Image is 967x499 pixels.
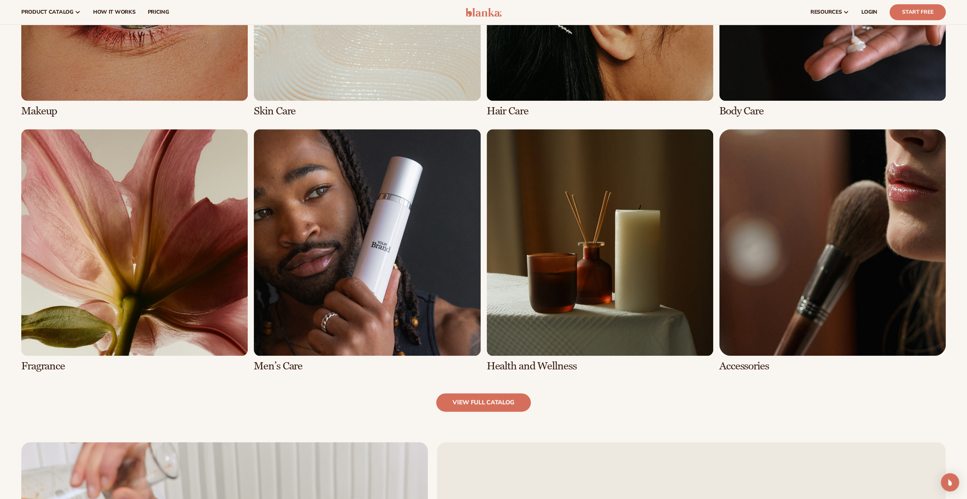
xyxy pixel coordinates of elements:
[719,105,946,117] h3: Body Care
[21,105,248,117] h3: Makeup
[941,473,959,491] div: Open Intercom Messenger
[21,9,73,15] span: product catalog
[719,129,946,372] div: 8 / 8
[465,8,502,17] img: logo
[21,129,248,372] div: 5 / 8
[93,9,136,15] span: How It Works
[147,9,169,15] span: pricing
[810,9,842,15] span: resources
[889,4,946,20] a: Start Free
[254,105,480,117] h3: Skin Care
[487,105,713,117] h3: Hair Care
[861,9,877,15] span: LOGIN
[254,129,480,372] div: 6 / 8
[487,129,713,372] div: 7 / 8
[436,393,531,412] a: view full catalog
